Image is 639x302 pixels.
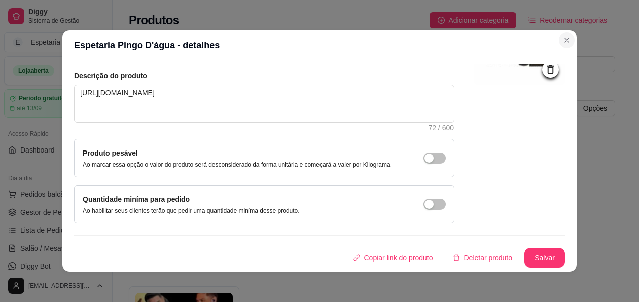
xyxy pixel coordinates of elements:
[559,32,575,48] button: Close
[453,254,460,261] span: delete
[445,248,520,268] button: deleteDeletar produto
[345,248,441,268] button: Copiar link do produto
[83,161,392,169] p: Ao marcar essa opção o valor do produto será desconsiderado da forma unitária e começará a valer ...
[74,71,454,81] article: Descrição do produto
[75,85,454,122] textarea: [URL][DOMAIN_NAME]
[524,248,565,268] button: Salvar
[83,149,138,157] label: Produto pesável
[62,30,577,60] header: Espetaria Pingo D'água - detalhes
[83,207,300,215] p: Ao habilitar seus clientes terão que pedir uma quantidade miníma desse produto.
[83,195,190,203] label: Quantidade miníma para pedido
